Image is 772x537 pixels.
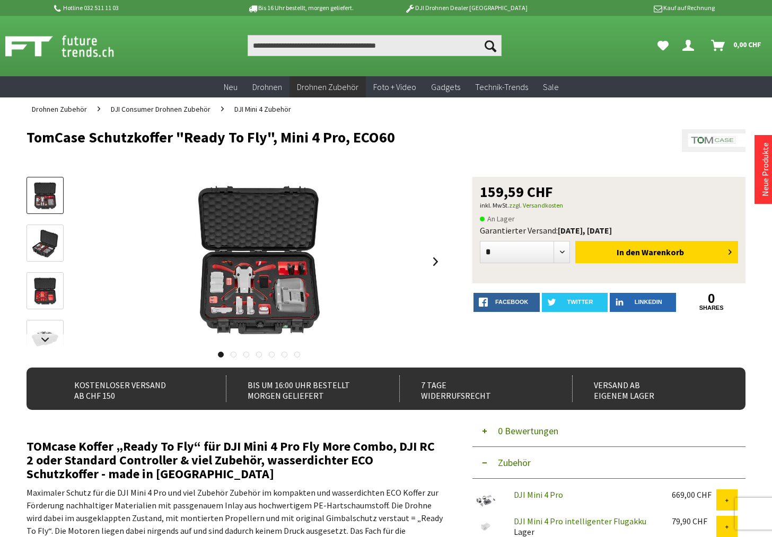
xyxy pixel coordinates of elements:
p: inkl. MwSt. [480,199,738,212]
button: In den Warenkorb [575,241,738,263]
a: Foto + Video [366,76,424,98]
p: Hotline 032 511 11 03 [52,2,217,14]
div: Versand ab eigenem Lager [572,375,724,402]
span: Warenkorb [642,247,684,257]
div: Bis um 16:00 Uhr bestellt Morgen geliefert [226,375,378,402]
span: DJI Mini 4 Zubehör [234,104,291,114]
a: Drohnen Zubehör [289,76,366,98]
span: 0,00 CHF [733,36,761,53]
a: Neue Produkte [760,142,770,196]
b: [DATE], [DATE] [558,225,612,236]
img: DJI Mini 4 Pro [472,489,499,511]
img: TomCase Schutzkoffer "Ready To Fly", Mini 4 Pro, ECO60 [174,177,344,346]
span: In den [617,247,640,257]
a: Gadgets [424,76,468,98]
img: Shop Futuretrends - zur Startseite wechseln [5,33,137,59]
a: DJI Mini 4 Pro [514,489,563,500]
span: An Lager [480,212,515,225]
p: DJI Drohnen Dealer [GEOGRAPHIC_DATA] [383,2,549,14]
span: Drohnen [252,82,282,92]
h2: TOMcase Koffer „Ready To Fly“ für DJI Mini 4 Pro Fly More Combo, DJI RC 2 oder Standard Controlle... [27,440,443,481]
span: Technik-Trends [475,82,528,92]
span: Foto + Video [373,82,416,92]
span: Drohnen Zubehör [297,82,358,92]
img: DJI Mini 4 Pro intelligenter Flugakku [472,516,499,537]
button: Zubehör [472,447,745,479]
a: 0 [678,293,744,305]
div: Lager [505,516,664,537]
a: LinkedIn [610,293,676,312]
span: DJI Consumer Drohnen Zubehör [111,104,210,114]
button: 0 Bewertungen [472,415,745,447]
span: 159,59 CHF [480,184,553,199]
h1: TomCase Schutzkoffer "Ready To Fly", Mini 4 Pro, ECO60 [27,129,602,145]
a: Technik-Trends [468,76,536,98]
a: DJI Mini 4 Zubehör [229,97,296,121]
img: TomCase [682,129,745,152]
a: Meine Favoriten [652,35,674,56]
span: facebook [495,299,528,305]
button: Suchen [479,35,502,56]
a: facebook [473,293,540,312]
div: Garantierter Versand: [480,225,738,236]
a: Warenkorb [707,35,767,56]
img: Vorschau: TomCase Schutzkoffer "Ready To Fly", Mini 4 Pro, ECO60 [30,181,60,211]
span: Drohnen Zubehör [32,104,87,114]
a: Drohnen [245,76,289,98]
a: shares [678,305,744,311]
p: Bis 16 Uhr bestellt, morgen geliefert. [217,2,383,14]
a: DJI Consumer Drohnen Zubehör [106,97,216,121]
div: 669,00 CHF [672,489,716,500]
a: DJI Mini 4 Pro intelligenter Flugakku [514,516,646,526]
a: zzgl. Versandkosten [509,201,563,209]
a: Drohnen Zubehör [27,97,92,121]
a: Dein Konto [678,35,703,56]
a: Neu [216,76,245,98]
span: Gadgets [431,82,460,92]
div: 7 Tage Widerrufsrecht [399,375,551,402]
input: Produkt, Marke, Kategorie, EAN, Artikelnummer… [248,35,502,56]
a: twitter [542,293,608,312]
span: Sale [543,82,559,92]
div: 79,90 CHF [672,516,716,526]
span: twitter [567,299,593,305]
span: Neu [224,82,238,92]
a: Sale [536,76,566,98]
div: Kostenloser Versand ab CHF 150 [53,375,205,402]
span: LinkedIn [635,299,662,305]
p: Kauf auf Rechnung [549,2,714,14]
